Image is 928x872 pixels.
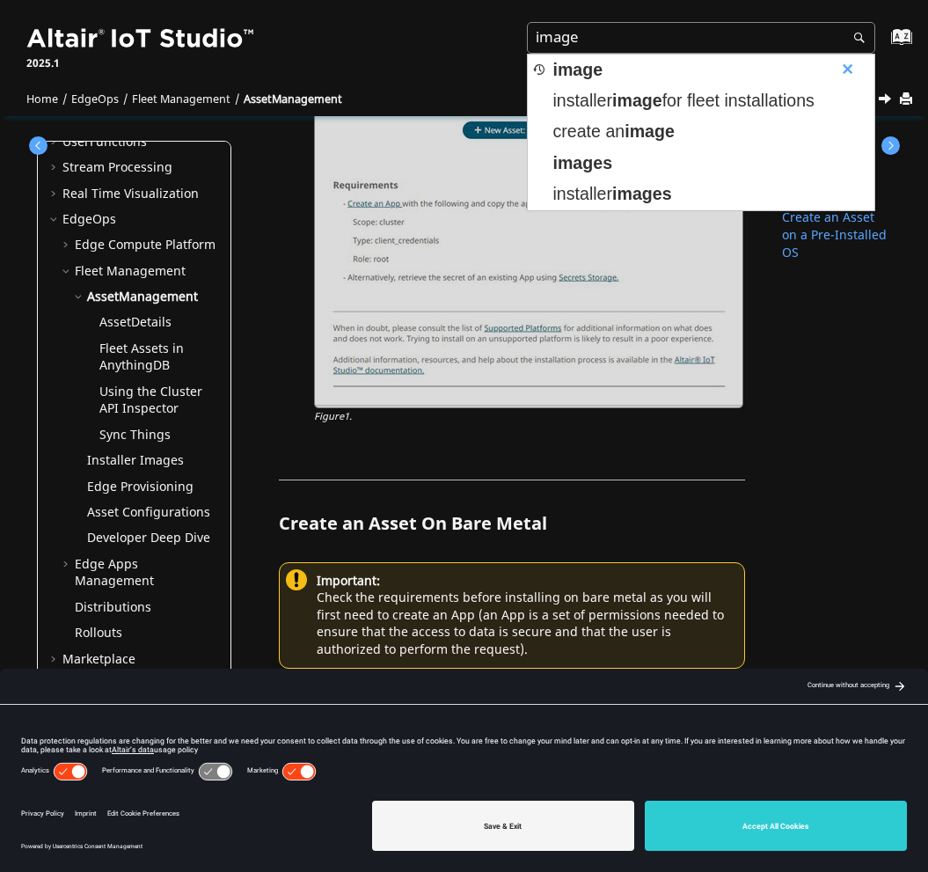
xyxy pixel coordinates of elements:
[87,503,210,522] a: Asset Configurations
[881,136,900,155] button: Toggle topic table of content
[90,133,147,151] span: Functions
[75,262,186,281] a: Fleet Management
[73,289,87,306] span: Collapse AssetManagement
[48,134,62,151] span: Expand UserFunctions
[553,184,672,203] span: installer
[625,121,675,141] span: image
[48,159,62,177] span: Expand Stream Processing
[62,185,199,203] a: Real Time Visualization
[62,133,147,151] a: UserFunctions
[62,210,116,229] a: EdgeOps
[612,184,672,203] span: images
[279,516,745,542] h2: Create an Asset On Bare Metal
[99,426,171,444] a: Sync Things
[26,26,257,54] img: Altair IoT Studio
[880,91,894,112] a: Next topic: Asset Details
[87,478,194,496] a: Edge Provisioning
[48,186,62,203] span: Expand Real Time Visualization
[61,237,75,254] span: Expand Edge Compute Platform
[99,313,172,332] a: AssetDetails
[244,92,272,107] span: Asset
[863,36,902,55] a: Go to index terms page
[535,61,553,79] span: h
[26,55,257,71] p: 2025.1
[71,92,119,107] a: EdgeOps
[99,340,184,376] a: Fleet Assets in AnythingDB
[75,555,154,591] a: Edge Apps Management
[87,451,184,470] a: Installer Images
[244,92,342,107] a: AssetManagement
[612,91,662,110] span: image
[553,60,603,79] span: image
[99,313,131,332] span: Asset
[132,92,230,107] a: Fleet Management
[830,22,880,56] button: Search
[87,529,210,547] a: Developer Deep Dive
[901,88,915,112] button: Print this page
[344,409,349,424] span: 1
[62,650,135,669] a: Marketplace
[87,288,119,306] span: Asset
[26,92,58,107] a: Home
[75,598,151,617] a: Distributions
[527,22,875,54] input: Search query
[48,211,62,229] span: Collapse EdgeOps
[349,409,352,424] span: .
[279,562,745,669] div: Check the requirements before installing on bare metal as you will first need to create an App (a...
[48,651,62,669] span: Expand Marketplace
[553,153,613,172] span: images
[317,573,738,590] span: Important:
[29,136,47,155] button: Toggle publishing table of content
[62,158,172,177] a: Stream Processing
[553,91,815,110] span: installer for fleet installations
[61,556,75,574] span: Expand Edge Apps Management
[314,409,352,424] span: Figure
[99,383,202,419] a: Using the Cluster API Inspector
[61,263,75,281] span: Collapse Fleet Management
[782,209,887,261] a: Create an Asset on a Pre-Installed OS
[75,236,216,254] a: Edge Compute Platform
[553,121,675,141] span: create an
[75,624,122,642] a: Rollouts
[87,288,198,306] a: AssetManagement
